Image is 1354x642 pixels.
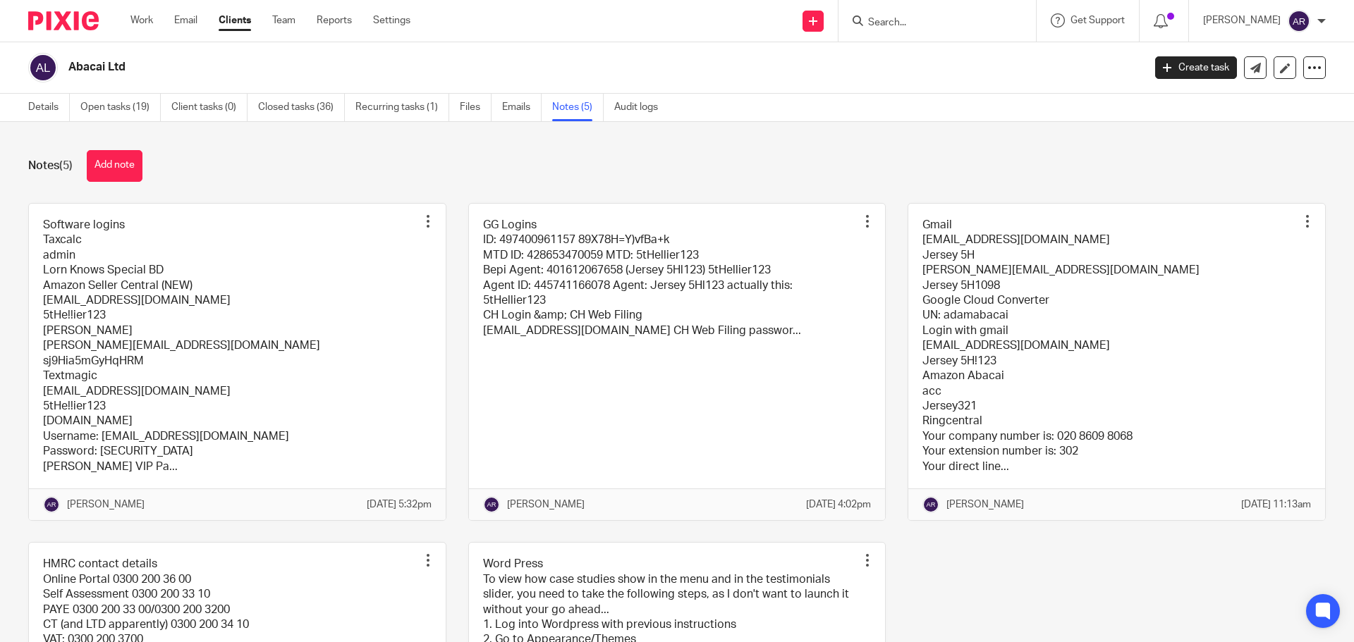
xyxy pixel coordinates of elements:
[355,94,449,121] a: Recurring tasks (1)
[1241,498,1311,512] p: [DATE] 11:13am
[922,496,939,513] img: svg%3E
[28,94,70,121] a: Details
[174,13,197,27] a: Email
[130,13,153,27] a: Work
[28,11,99,30] img: Pixie
[80,94,161,121] a: Open tasks (19)
[483,496,500,513] img: svg%3E
[1071,16,1125,25] span: Get Support
[272,13,295,27] a: Team
[806,498,871,512] p: [DATE] 4:02pm
[258,94,345,121] a: Closed tasks (36)
[43,496,60,513] img: svg%3E
[67,498,145,512] p: [PERSON_NAME]
[507,498,585,512] p: [PERSON_NAME]
[502,94,542,121] a: Emails
[1203,13,1281,27] p: [PERSON_NAME]
[1155,56,1237,79] a: Create task
[59,160,73,171] span: (5)
[219,13,251,27] a: Clients
[552,94,604,121] a: Notes (5)
[68,60,921,75] h2: Abacai Ltd
[367,498,432,512] p: [DATE] 5:32pm
[317,13,352,27] a: Reports
[946,498,1024,512] p: [PERSON_NAME]
[614,94,669,121] a: Audit logs
[1288,10,1310,32] img: svg%3E
[87,150,142,182] button: Add note
[28,159,73,173] h1: Notes
[460,94,492,121] a: Files
[28,53,58,82] img: svg%3E
[867,17,994,30] input: Search
[171,94,248,121] a: Client tasks (0)
[373,13,410,27] a: Settings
